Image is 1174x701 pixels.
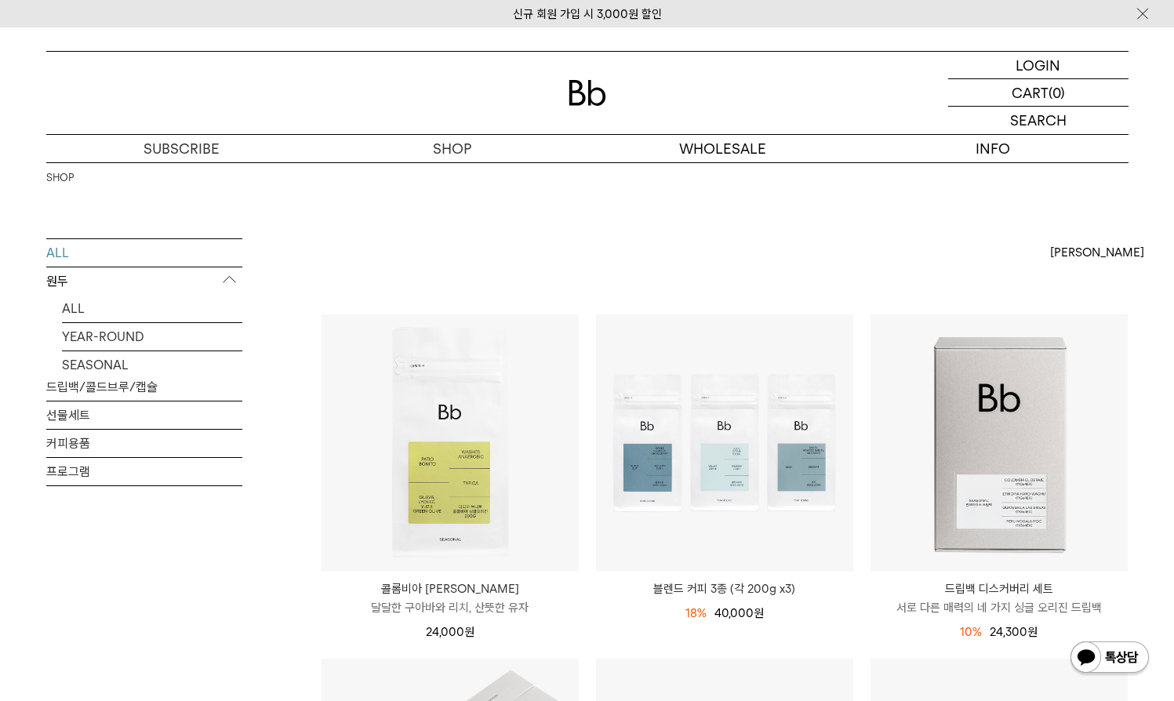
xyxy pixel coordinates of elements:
[587,135,858,162] p: WHOLESALE
[569,80,606,106] img: 로고
[62,351,242,379] a: SEASONAL
[46,170,74,186] a: SHOP
[62,295,242,322] a: ALL
[871,598,1128,617] p: 서로 다른 매력의 네 가지 싱글 오리진 드립백
[1049,79,1065,106] p: (0)
[46,267,242,296] p: 원두
[858,135,1129,162] p: INFO
[871,314,1128,572] img: 드립백 디스커버리 세트
[322,579,579,598] p: 콜롬비아 [PERSON_NAME]
[46,239,242,267] a: ALL
[1016,52,1060,78] p: LOGIN
[464,625,474,639] span: 원
[714,606,764,620] span: 40,000
[596,579,853,598] a: 블렌드 커피 3종 (각 200g x3)
[513,7,662,21] a: 신규 회원 가입 시 3,000원 할인
[1050,243,1144,262] span: [PERSON_NAME]
[46,401,242,429] a: 선물세트
[685,604,707,623] div: 18%
[990,625,1038,639] span: 24,300
[1027,625,1038,639] span: 원
[948,79,1129,107] a: CART (0)
[1069,640,1150,677] img: 카카오톡 채널 1:1 채팅 버튼
[46,135,317,162] a: SUBSCRIBE
[322,314,579,572] img: 콜롬비아 파티오 보니토
[1010,107,1067,134] p: SEARCH
[46,373,242,401] a: 드립백/콜드브루/캡슐
[46,458,242,485] a: 프로그램
[596,314,853,572] img: 블렌드 커피 3종 (각 200g x3)
[960,623,982,641] div: 10%
[948,52,1129,79] a: LOGIN
[322,579,579,617] a: 콜롬비아 [PERSON_NAME] 달달한 구아바와 리치, 산뜻한 유자
[426,625,474,639] span: 24,000
[754,606,764,620] span: 원
[871,579,1128,617] a: 드립백 디스커버리 세트 서로 다른 매력의 네 가지 싱글 오리진 드립백
[317,135,587,162] a: SHOP
[62,323,242,350] a: YEAR-ROUND
[871,579,1128,598] p: 드립백 디스커버리 세트
[46,430,242,457] a: 커피용품
[322,598,579,617] p: 달달한 구아바와 리치, 산뜻한 유자
[1012,79,1049,106] p: CART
